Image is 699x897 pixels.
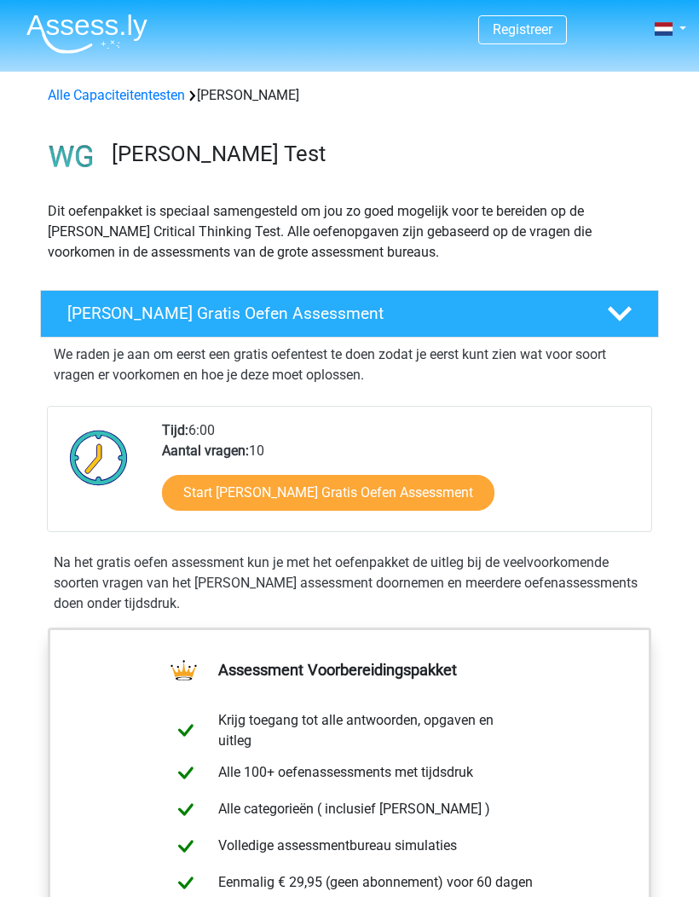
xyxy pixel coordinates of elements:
[48,87,185,103] a: Alle Capaciteitentesten
[112,141,645,167] h3: [PERSON_NAME] Test
[162,475,494,511] a: Start [PERSON_NAME] Gratis Oefen Assessment
[33,290,666,338] a: [PERSON_NAME] Gratis Oefen Assessment
[26,14,147,54] img: Assessly
[41,85,658,106] div: [PERSON_NAME]
[493,21,552,38] a: Registreer
[54,344,645,385] p: We raden je aan om eerst een gratis oefentest te doen zodat je eerst kunt zien wat voor soort vra...
[162,443,249,459] b: Aantal vragen:
[67,304,582,323] h4: [PERSON_NAME] Gratis Oefen Assessment
[47,553,652,614] div: Na het gratis oefen assessment kun je met het oefenpakket de uitleg bij de veelvoorkomende soorte...
[41,126,102,188] img: watson glaser
[48,201,651,263] p: Dit oefenpakket is speciaal samengesteld om jou zo goed mogelijk voor te bereiden op de [PERSON_N...
[149,420,650,531] div: 6:00 10
[162,422,188,438] b: Tijd:
[61,420,136,495] img: Klok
